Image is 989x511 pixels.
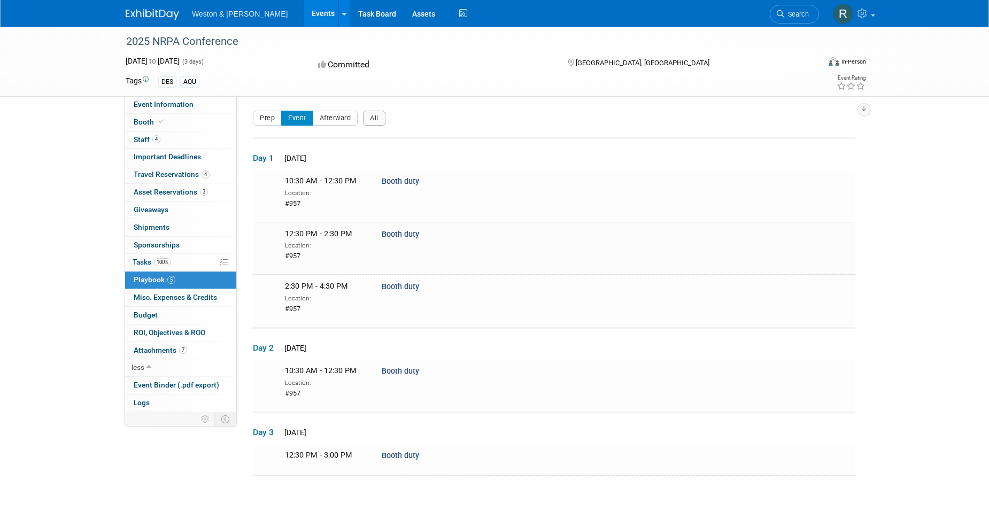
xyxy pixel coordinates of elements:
[576,59,709,67] span: [GEOGRAPHIC_DATA], [GEOGRAPHIC_DATA]
[285,282,348,291] span: 2:30 PM - 4:30 PM
[134,398,150,407] span: Logs
[382,282,419,291] span: Booth duty
[125,394,236,412] a: Logs
[122,32,803,51] div: 2025 NRPA Conference
[837,75,866,81] div: Event Rating
[125,131,236,149] a: Staff4
[382,451,419,460] span: Booth duty
[281,111,313,126] button: Event
[152,135,160,143] span: 4
[125,96,236,113] a: Event Information
[125,307,236,324] a: Budget
[134,241,180,249] span: Sponsorships
[192,10,288,18] span: Weston & [PERSON_NAME]
[285,229,352,238] span: 12:30 PM - 2:30 PM
[200,188,208,196] span: 3
[125,237,236,254] a: Sponsorships
[125,342,236,359] a: Attachments7
[134,170,210,179] span: Travel Reservations
[134,100,194,109] span: Event Information
[382,177,419,186] span: Booth duty
[253,427,280,438] span: Day 3
[125,359,236,376] a: less
[285,366,357,375] span: 10:30 AM - 12:30 PM
[179,346,187,354] span: 7
[382,367,419,376] span: Booth duty
[363,111,385,126] button: All
[125,272,236,289] a: Playbook5
[167,276,175,284] span: 5
[285,303,366,314] div: #957
[134,293,217,301] span: Misc. Expenses & Credits
[285,292,366,303] div: Location:
[181,58,204,65] span: (3 days)
[134,346,187,354] span: Attachments
[756,56,866,72] div: Event Format
[125,202,236,219] a: Giveaways
[125,166,236,183] a: Travel Reservations4
[125,254,236,271] a: Tasks100%
[281,154,306,162] span: [DATE]
[281,428,306,437] span: [DATE]
[382,230,419,239] span: Booth duty
[125,289,236,306] a: Misc. Expenses & Credits
[180,76,199,88] div: AQU
[134,152,201,161] span: Important Deadlines
[126,75,149,88] td: Tags
[132,363,144,371] span: less
[134,223,169,231] span: Shipments
[285,187,366,198] div: Location:
[833,4,853,24] img: rachel cotter
[285,176,357,185] span: 10:30 AM - 12:30 PM
[841,58,866,66] div: In-Person
[285,239,366,250] div: Location:
[125,219,236,236] a: Shipments
[253,111,282,126] button: Prep
[134,205,168,214] span: Giveaways
[770,5,819,24] a: Search
[253,152,280,164] span: Day 1
[125,184,236,201] a: Asset Reservations3
[285,388,366,398] div: #957
[253,342,280,354] span: Day 2
[196,412,215,426] td: Personalize Event Tab Strip
[154,258,171,266] span: 100%
[125,149,236,166] a: Important Deadlines
[158,76,176,88] div: DES
[202,171,210,179] span: 4
[134,188,208,196] span: Asset Reservations
[784,10,809,18] span: Search
[829,57,839,66] img: Format-Inperson.png
[315,56,551,74] div: Committed
[125,114,236,131] a: Booth
[134,118,166,126] span: Booth
[125,324,236,342] a: ROI, Objectives & ROO
[133,258,171,266] span: Tasks
[125,377,236,394] a: Event Binder (.pdf export)
[134,328,205,337] span: ROI, Objectives & ROO
[134,381,219,389] span: Event Binder (.pdf export)
[285,377,366,388] div: Location:
[134,135,160,144] span: Staff
[215,412,237,426] td: Toggle Event Tabs
[159,119,164,125] i: Booth reservation complete
[285,451,352,460] span: 12:30 PM - 3:00 PM
[281,344,306,352] span: [DATE]
[126,9,179,20] img: ExhibitDay
[285,198,366,208] div: #957
[285,250,366,261] div: #957
[148,57,158,65] span: to
[134,311,158,319] span: Budget
[313,111,358,126] button: Afterward
[134,275,175,284] span: Playbook
[126,57,180,65] span: [DATE] [DATE]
